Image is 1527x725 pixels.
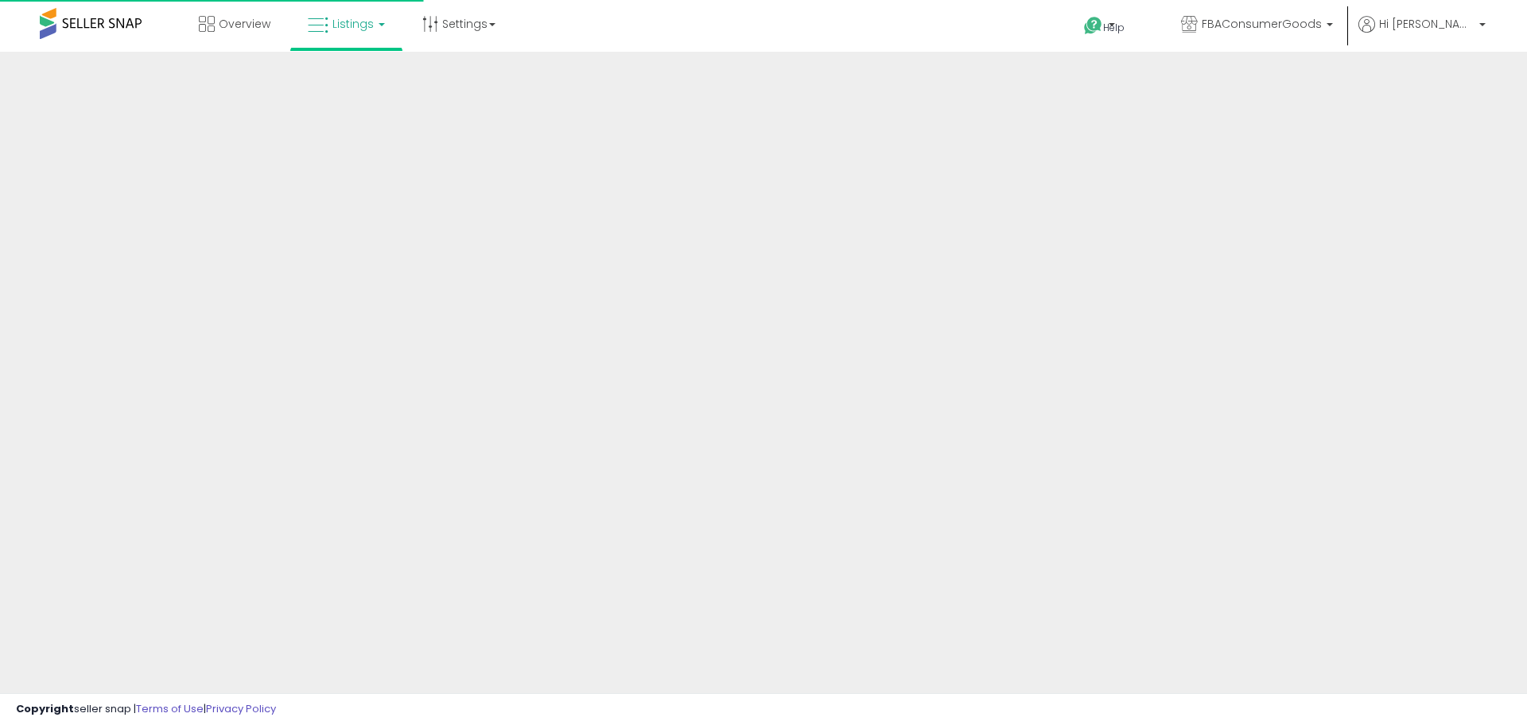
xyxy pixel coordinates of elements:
div: seller snap | | [16,702,276,717]
span: Help [1103,21,1125,34]
span: Hi [PERSON_NAME] [1379,16,1475,32]
span: Overview [219,16,270,32]
span: Listings [332,16,374,32]
a: Help [1071,4,1156,52]
a: Hi [PERSON_NAME] [1358,16,1486,52]
a: Terms of Use [136,701,204,716]
a: Privacy Policy [206,701,276,716]
i: Get Help [1083,16,1103,36]
strong: Copyright [16,701,74,716]
span: FBAConsumerGoods [1202,16,1322,32]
